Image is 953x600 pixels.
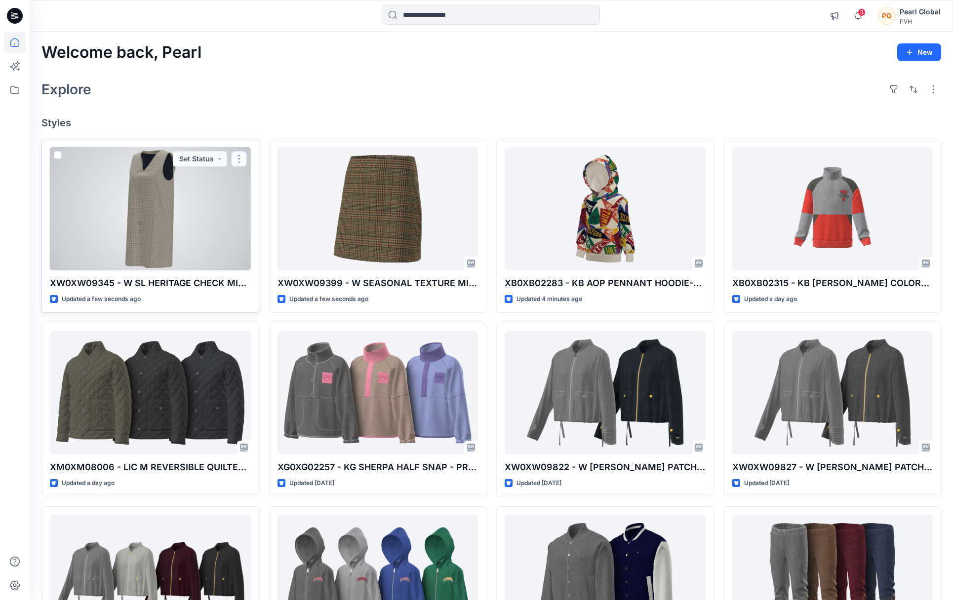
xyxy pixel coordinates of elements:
p: Updated a few seconds ago [289,294,368,304]
button: New [897,43,941,61]
a: XB0XB02315 - KB FINN COLORBLOCK QZ - PROTO - V01 [732,147,933,270]
p: Updated [DATE] [516,478,561,488]
a: XB0XB02283 - KB AOP PENNANT HOODIE-PROTO-V01 [505,147,706,270]
a: XW0XW09827 - W LYLA PATCH POCKET JKT- PLAID-PROTO V01 [732,331,933,454]
span: 3 [858,8,866,16]
h4: Styles [41,117,941,129]
a: XW0XW09399 - W SEASONAL TEXTURE MINI SKIRT - PROTO - V01 [278,147,478,270]
div: PG [878,7,896,25]
p: XB0XB02315 - KB [PERSON_NAME] COLORBLOCK QZ - PROTO - V01 [732,276,933,290]
div: Pearl Global [900,6,941,18]
a: XW0XW09345 - W SL HERITAGE CHECK MINI DRESS-PROTO-V01 [50,147,251,270]
h2: Explore [41,81,91,97]
a: XG0XG02257 - KG SHERPA HALF SNAP - PROTO - V01 [278,331,478,454]
p: XB0XB02283 - KB AOP PENNANT HOODIE-PROTO-V01 [505,276,706,290]
h2: Welcome back, Pearl [41,43,201,62]
p: Updated a day ago [744,294,797,304]
p: Updated 4 minutes ago [516,294,582,304]
a: XW0XW09822 - W LYLA PATCH POCKET JACKET-STRP-PROTO V01 [505,331,706,454]
p: XG0XG02257 - KG SHERPA HALF SNAP - PROTO - V01 [278,460,478,474]
p: XW0XW09827 - W [PERSON_NAME] PATCH POCKET JKT- PLAID-PROTO V01 [732,460,933,474]
div: PVH [900,18,941,25]
p: Updated [DATE] [289,478,334,488]
p: Updated a day ago [62,478,115,488]
p: XW0XW09345 - W SL HERITAGE CHECK MINI DRESS-PROTO-V01 [50,276,251,290]
p: Updated [DATE] [744,478,789,488]
a: XM0XM08006 - LIC M REVERSIBLE QUILTED JACKET - PROTO - V01 [50,331,251,454]
p: XW0XW09822 - W [PERSON_NAME] PATCH POCKET JACKET-STRP-PROTO V01 [505,460,706,474]
p: XW0XW09399 - W SEASONAL TEXTURE MINI SKIRT - PROTO - V01 [278,276,478,290]
p: Updated a few seconds ago [62,294,141,304]
p: XM0XM08006 - LIC M REVERSIBLE QUILTED JACKET - PROTO - V01 [50,460,251,474]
